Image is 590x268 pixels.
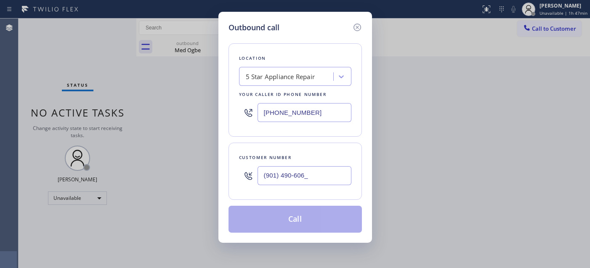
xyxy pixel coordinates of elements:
input: (123) 456-7890 [258,166,351,185]
div: Customer number [239,153,351,162]
div: Location [239,54,351,63]
div: Your caller id phone number [239,90,351,99]
input: (123) 456-7890 [258,103,351,122]
h5: Outbound call [229,22,279,33]
button: Call [229,206,362,233]
div: 5 Star Appliance Repair [246,72,315,82]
